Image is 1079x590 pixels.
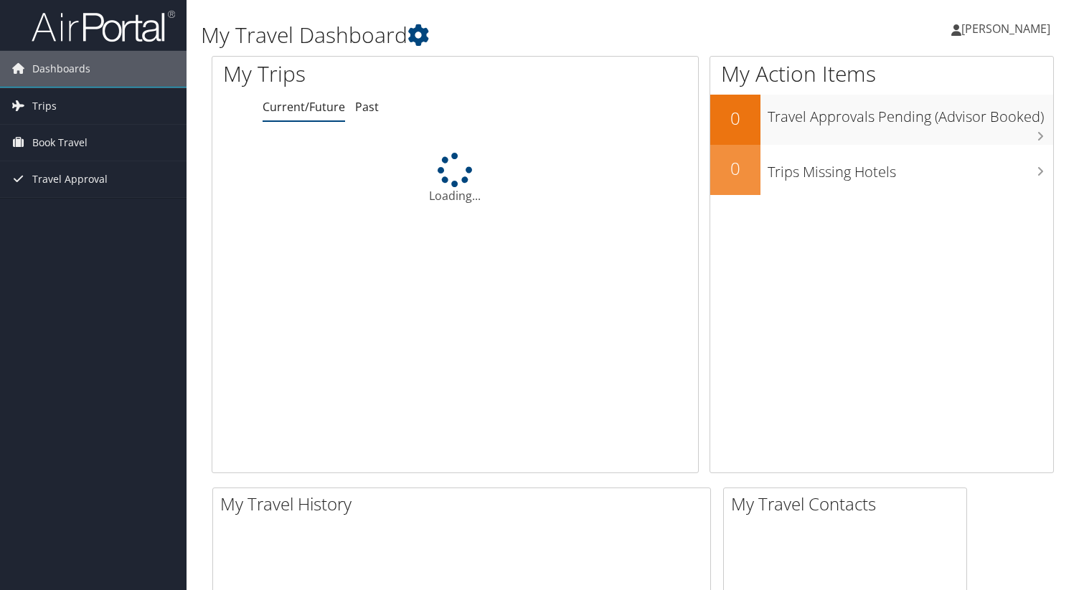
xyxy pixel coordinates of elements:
h2: 0 [710,106,760,130]
span: Trips [32,88,57,124]
a: Past [355,99,379,115]
h3: Trips Missing Hotels [768,155,1053,182]
a: 0Trips Missing Hotels [710,145,1053,195]
h1: My Action Items [710,59,1053,89]
div: Loading... [212,153,698,204]
span: Travel Approval [32,161,108,197]
h2: My Travel Contacts [731,492,966,516]
span: [PERSON_NAME] [961,21,1050,37]
h1: My Travel Dashboard [201,20,777,50]
span: Dashboards [32,51,90,87]
a: 0Travel Approvals Pending (Advisor Booked) [710,95,1053,145]
img: airportal-logo.png [32,9,175,43]
h2: 0 [710,156,760,181]
h3: Travel Approvals Pending (Advisor Booked) [768,100,1053,127]
a: [PERSON_NAME] [951,7,1065,50]
h1: My Trips [223,59,485,89]
a: Current/Future [263,99,345,115]
h2: My Travel History [220,492,710,516]
span: Book Travel [32,125,88,161]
